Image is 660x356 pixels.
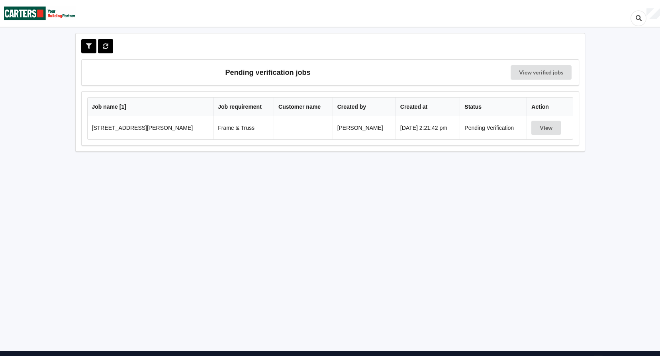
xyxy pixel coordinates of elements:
[88,116,213,139] td: [STREET_ADDRESS][PERSON_NAME]
[511,65,572,80] a: View verified jobs
[531,125,562,131] a: View
[213,116,274,139] td: Frame & Truss
[88,98,213,116] th: Job name [ 1 ]
[527,98,572,116] th: Action
[646,8,660,20] div: User Profile
[4,0,76,26] img: Carters
[396,98,460,116] th: Created at
[333,98,396,116] th: Created by
[213,98,274,116] th: Job requirement
[396,116,460,139] td: [DATE] 2:21:42 pm
[460,98,527,116] th: Status
[460,116,527,139] td: Pending Verification
[274,98,333,116] th: Customer name
[531,121,561,135] button: View
[333,116,396,139] td: [PERSON_NAME]
[87,65,449,80] h3: Pending verification jobs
